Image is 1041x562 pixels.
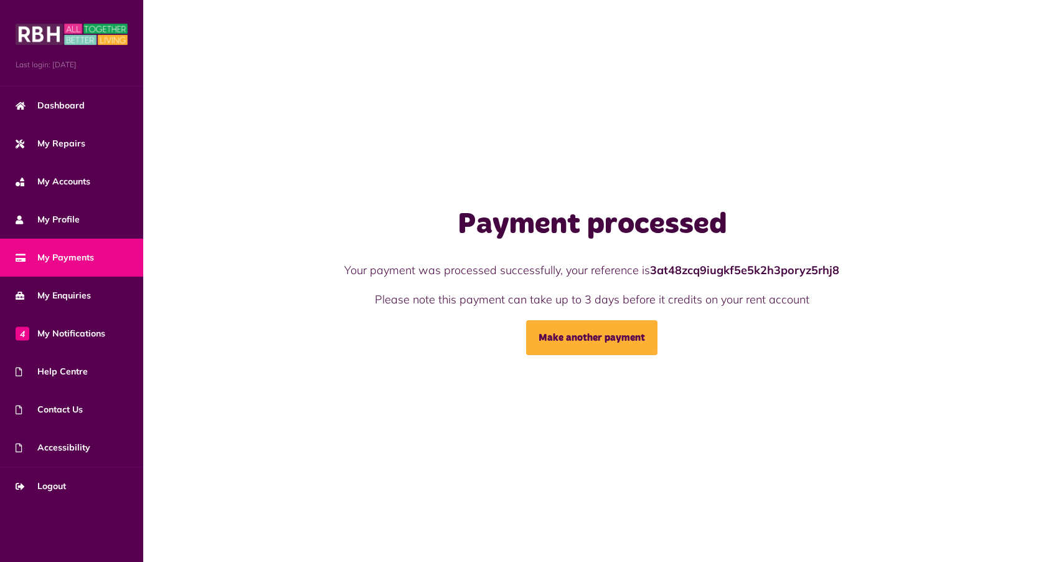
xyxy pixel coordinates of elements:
[16,326,29,340] span: 4
[16,137,85,150] span: My Repairs
[286,262,899,279] p: Your payment was processed successfully, your reference is
[16,213,80,226] span: My Profile
[16,480,66,493] span: Logout
[286,291,899,308] p: Please note this payment can take up to 3 days before it credits on your rent account
[16,365,88,378] span: Help Centre
[16,441,90,454] span: Accessibility
[16,403,83,416] span: Contact Us
[16,251,94,264] span: My Payments
[16,175,90,188] span: My Accounts
[650,263,839,277] strong: 3at48zcq9iugkf5e5k2h3poryz5rhj8
[16,22,128,47] img: MyRBH
[16,289,91,302] span: My Enquiries
[526,320,657,355] a: Make another payment
[286,207,899,243] h1: Payment processed
[16,59,128,70] span: Last login: [DATE]
[16,327,105,340] span: My Notifications
[16,99,85,112] span: Dashboard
